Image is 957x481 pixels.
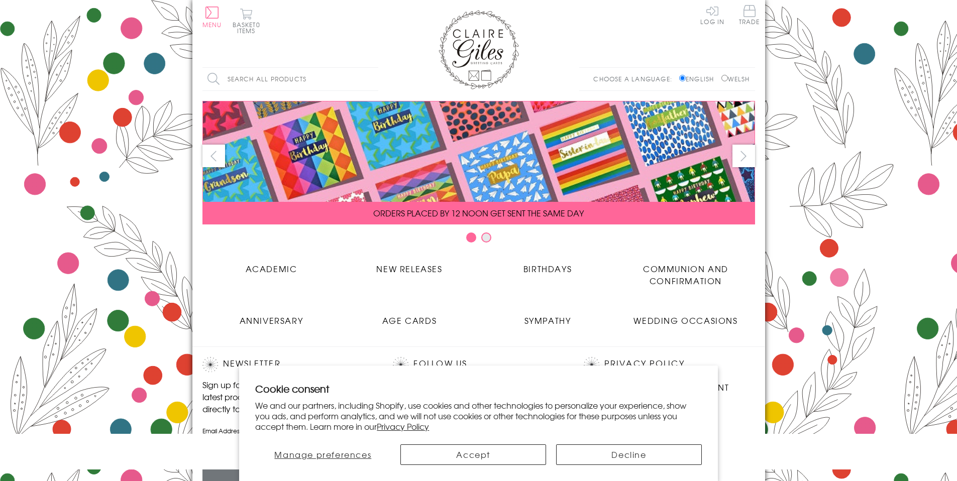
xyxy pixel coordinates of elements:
span: Menu [202,20,222,29]
button: Manage preferences [255,444,390,465]
span: Age Cards [382,314,437,326]
div: Carousel Pagination [202,232,755,248]
p: We and our partners, including Shopify, use cookies and other technologies to personalize your ex... [255,400,702,431]
a: Wedding Occasions [617,307,755,326]
a: Trade [739,5,760,27]
input: Search [368,68,378,90]
span: Academic [246,263,297,275]
button: prev [202,145,225,167]
a: New Releases [341,255,479,275]
a: Privacy Policy [604,357,684,371]
span: Trade [739,5,760,25]
span: Wedding Occasions [633,314,737,326]
label: English [679,74,719,83]
button: Carousel Page 2 [481,232,491,243]
span: ORDERS PLACED BY 12 NOON GET SENT THE SAME DAY [373,207,584,219]
p: Choose a language: [593,74,677,83]
a: Log In [700,5,724,25]
h2: Follow Us [393,357,564,372]
p: Sign up for our newsletter to receive the latest product launches, news and offers directly to yo... [202,379,373,415]
button: Decline [556,444,702,465]
a: Anniversary [202,307,341,326]
span: Sympathy [524,314,571,326]
span: Communion and Confirmation [643,263,728,287]
input: English [679,75,686,81]
label: Welsh [721,74,750,83]
span: Anniversary [240,314,303,326]
input: Welsh [721,75,728,81]
a: Academic [202,255,341,275]
button: Menu [202,7,222,28]
span: Birthdays [523,263,572,275]
button: Carousel Page 1 (Current Slide) [466,232,476,243]
button: Basket0 items [233,8,260,34]
h2: Cookie consent [255,382,702,396]
a: Communion and Confirmation [617,255,755,287]
span: New Releases [376,263,442,275]
a: Age Cards [341,307,479,326]
span: 0 items [237,20,260,35]
button: Accept [400,444,546,465]
span: Manage preferences [274,448,371,460]
a: Privacy Policy [377,420,429,432]
a: Sympathy [479,307,617,326]
h2: Newsletter [202,357,373,372]
input: Search all products [202,68,378,90]
img: Claire Giles Greetings Cards [439,10,519,89]
label: Email Address [202,426,373,435]
a: Birthdays [479,255,617,275]
button: next [732,145,755,167]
